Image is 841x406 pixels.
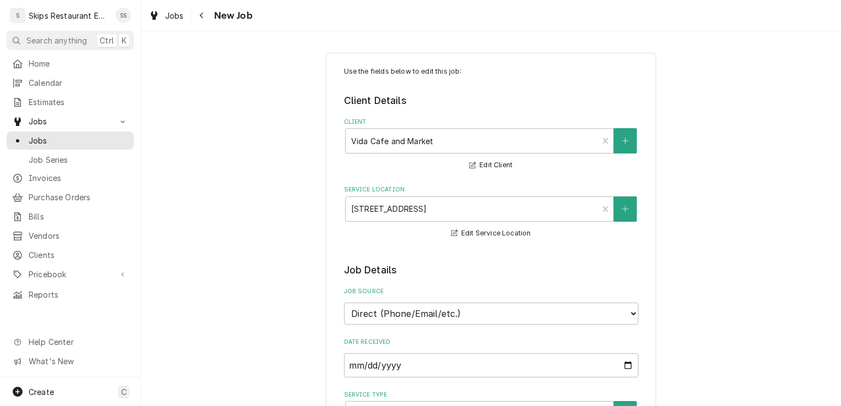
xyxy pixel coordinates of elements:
[7,93,134,111] a: Estimates
[26,35,87,46] span: Search anything
[344,391,638,399] label: Service Type
[450,227,533,240] button: Edit Service Location
[344,287,638,324] div: Job Source
[344,185,638,240] div: Service Location
[7,286,134,304] a: Reports
[622,137,629,145] svg: Create New Client
[29,387,54,397] span: Create
[122,35,127,46] span: K
[29,268,112,280] span: Pricebook
[614,128,637,153] button: Create New Client
[7,227,134,245] a: Vendors
[29,211,128,222] span: Bills
[29,336,127,348] span: Help Center
[344,94,638,108] legend: Client Details
[29,58,128,69] span: Home
[614,196,637,222] button: Create New Location
[116,8,131,23] div: Shan Skipper's Avatar
[7,333,134,351] a: Go to Help Center
[29,154,128,166] span: Job Series
[29,172,128,184] span: Invoices
[468,158,514,172] button: Edit Client
[29,289,128,300] span: Reports
[29,135,128,146] span: Jobs
[344,338,638,377] div: Date Received
[211,8,253,23] span: New Job
[7,265,134,283] a: Go to Pricebook
[7,74,134,92] a: Calendar
[29,116,112,127] span: Jobs
[344,353,638,377] input: yyyy-mm-dd
[7,246,134,264] a: Clients
[344,287,638,296] label: Job Source
[344,185,638,194] label: Service Location
[7,54,134,73] a: Home
[7,131,134,150] a: Jobs
[29,10,110,21] div: Skips Restaurant Equipment
[121,386,127,398] span: C
[7,169,134,187] a: Invoices
[29,77,128,89] span: Calendar
[193,7,211,24] button: Navigate back
[29,191,128,203] span: Purchase Orders
[29,230,128,242] span: Vendors
[622,205,629,213] svg: Create New Location
[29,249,128,261] span: Clients
[7,207,134,226] a: Bills
[344,67,638,76] p: Use the fields below to edit this job:
[7,31,134,50] button: Search anythingCtrlK
[344,118,638,127] label: Client
[116,8,131,23] div: SS
[344,338,638,347] label: Date Received
[7,188,134,206] a: Purchase Orders
[29,96,128,108] span: Estimates
[7,112,134,130] a: Go to Jobs
[7,352,134,370] a: Go to What's New
[144,7,188,25] a: Jobs
[100,35,114,46] span: Ctrl
[165,10,184,21] span: Jobs
[7,151,134,169] a: Job Series
[344,118,638,172] div: Client
[344,263,638,277] legend: Job Details
[10,8,25,23] div: S
[29,355,127,367] span: What's New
